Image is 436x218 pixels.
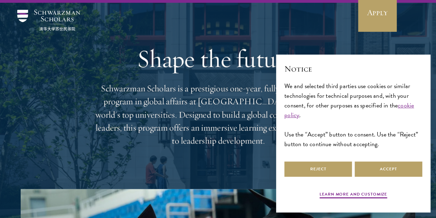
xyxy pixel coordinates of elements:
p: Schwarzman Scholars is a prestigious one-year, fully funded master’s program in global affairs at... [94,82,342,148]
img: Schwarzman Scholars [17,10,80,31]
button: Accept [355,161,422,177]
a: cookie policy [284,101,414,120]
div: We and selected third parties use cookies or similar technologies for technical purposes and, wit... [284,81,422,149]
button: Learn more and customize [320,191,387,199]
button: Reject [284,161,352,177]
h2: Notice [284,63,422,75]
h1: Shape the future. [94,44,342,73]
